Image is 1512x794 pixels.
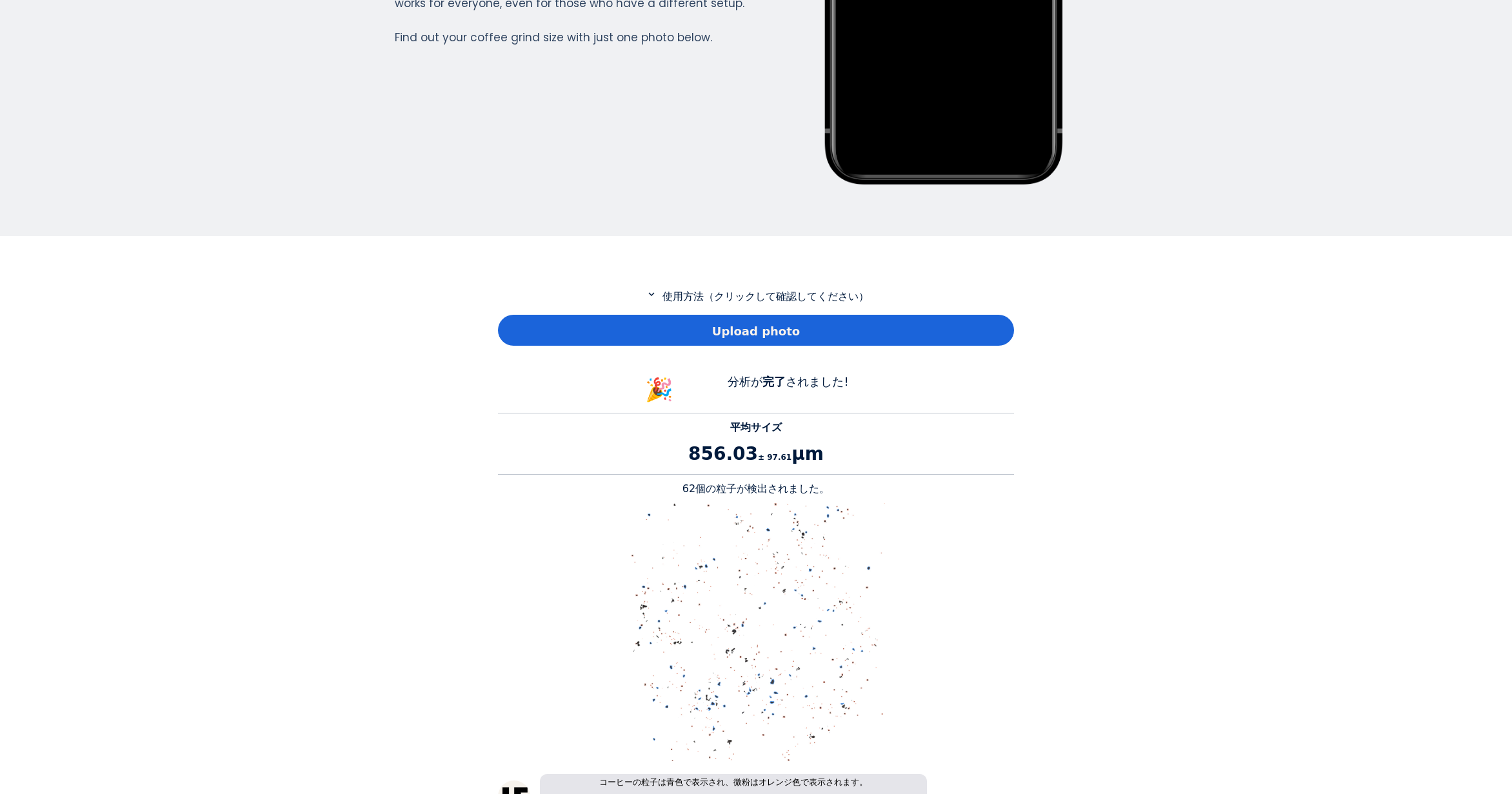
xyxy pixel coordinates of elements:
[498,441,1014,468] p: 856.03 μm
[498,288,1014,304] p: 使用方法（クリックして確認してください）
[627,503,885,761] img: alt
[762,375,786,388] b: 完了
[691,373,885,407] div: 分析が されました!
[758,453,791,462] span: ± 97.61
[498,481,1014,497] p: 62個の粒子が検出されました。
[644,288,659,300] mat-icon: expand_more
[712,323,800,340] span: Upload photo
[498,420,1014,435] p: 平均サイズ
[645,377,673,402] span: 🎉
